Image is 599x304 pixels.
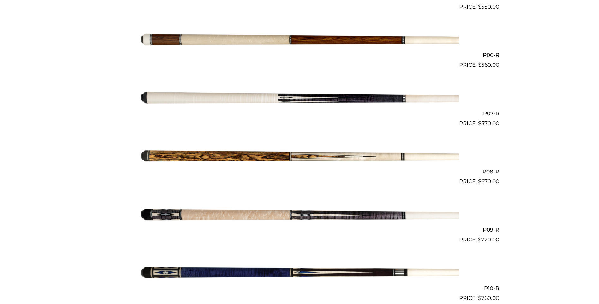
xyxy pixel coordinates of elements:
img: P08-R [140,130,459,183]
a: P06-R $560.00 [100,14,499,69]
img: P09-R [140,188,459,241]
bdi: 760.00 [478,295,499,301]
bdi: 720.00 [478,236,499,243]
a: P08-R $670.00 [100,130,499,186]
h2: P08-R [100,166,499,178]
h2: P07-R [100,107,499,119]
img: P06-R [140,14,459,67]
img: P07-R [140,72,459,125]
h2: P06-R [100,49,499,61]
a: P09-R $720.00 [100,188,499,244]
a: P10-R $760.00 [100,246,499,302]
bdi: 670.00 [478,178,499,185]
bdi: 550.00 [478,3,499,10]
bdi: 570.00 [478,120,499,126]
h2: P09-R [100,224,499,236]
img: P10-R [140,246,459,300]
a: P07-R $570.00 [100,72,499,127]
span: $ [478,120,481,126]
span: $ [478,62,481,68]
span: $ [478,3,481,10]
h2: P10-R [100,282,499,294]
span: $ [478,295,481,301]
bdi: 560.00 [478,62,499,68]
span: $ [478,236,481,243]
span: $ [478,178,481,185]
